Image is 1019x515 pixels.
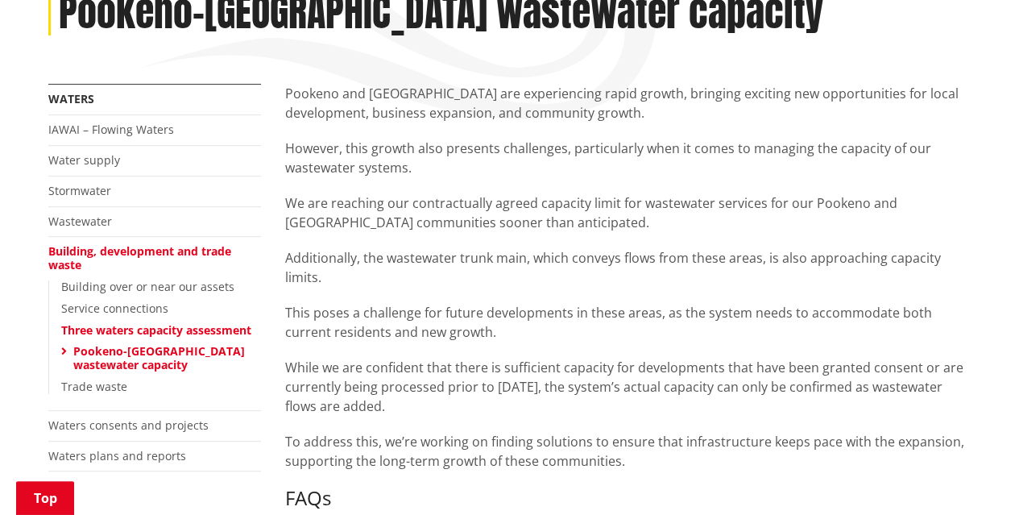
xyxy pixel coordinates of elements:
[285,358,971,416] p: While we are confident that there is sufficient capacity for developments that have been granted ...
[48,152,120,168] a: Water supply
[945,447,1003,505] iframe: Messenger Launcher
[48,417,209,433] a: Waters consents and projects
[285,249,941,286] span: Additionally, the wastewater trunk main, which conveys flows from these areas, is also approachin...
[16,481,74,515] a: Top
[48,183,111,198] a: Stormwater
[285,139,971,177] p: However, this growth also presents challenges, particularly when it comes to managing the capacit...
[48,448,186,463] a: Waters plans and reports
[48,214,112,229] a: Wastewater
[73,343,245,372] a: Pookeno-[GEOGRAPHIC_DATA] wastewater capacity
[285,193,971,232] p: We are reaching our contractually agreed capacity limit for wastewater services for our Pookeno a...
[48,243,231,272] a: Building, development and trade waste
[285,487,971,510] h3: FAQs
[61,301,168,316] a: Service connections
[285,84,971,123] p: Pookeno and [GEOGRAPHIC_DATA] are experiencing rapid growth, bringing exciting new opportunities ...
[61,279,234,294] a: Building over or near our assets
[61,379,127,394] a: Trade waste
[48,91,94,106] a: Waters
[61,322,251,338] a: Three waters capacity assessment
[285,303,971,342] p: This poses a challenge for future developments in these areas, as the system needs to accommodate...
[48,122,174,137] a: IAWAI – Flowing Waters
[285,432,971,471] p: To address this, we’re working on finding solutions to ensure that infrastructure keeps pace with...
